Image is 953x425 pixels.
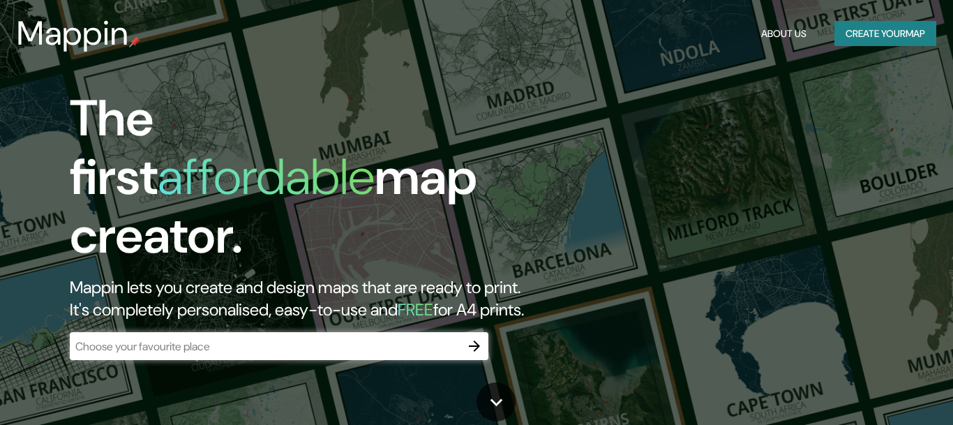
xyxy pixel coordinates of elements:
[756,21,812,47] button: About Us
[398,299,433,320] h5: FREE
[17,14,129,53] h3: Mappin
[834,21,936,47] button: Create yourmap
[70,89,546,276] h1: The first map creator.
[70,338,460,355] input: Choose your favourite place
[158,144,375,209] h1: affordable
[129,36,140,47] img: mappin-pin
[70,276,546,321] h2: Mappin lets you create and design maps that are ready to print. It's completely personalised, eas...
[829,371,938,410] iframe: Help widget launcher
